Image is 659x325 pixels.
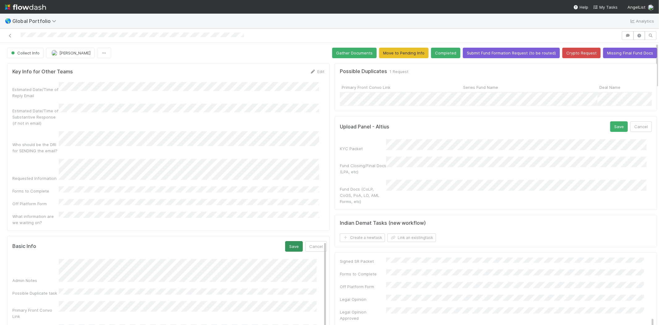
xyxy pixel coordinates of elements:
h5: Basic Info [12,243,36,249]
button: Save [610,121,628,132]
button: Submit Fund Formation Request (to be routed) [463,48,560,58]
img: avatar_5106bb14-94e9-4897-80de-6ae81081f36d.png [648,4,654,11]
h5: Key Info for Other Teams [12,69,73,75]
button: Cancel [630,121,652,132]
button: [PERSON_NAME] [46,48,95,58]
button: Completed [431,48,460,58]
span: Deal Name [599,84,620,90]
div: Estimated Date/Time of Reply Email [12,86,59,99]
div: Legal Opinion [340,296,386,302]
div: Forms to Complete [340,271,386,277]
h5: Upload Panel - Altius [340,124,389,130]
h5: Possible Duplicates [340,68,387,75]
div: Fund Closing/Final Docs (LPA, etc) [340,162,386,175]
div: Fund Docs (CoLP, CoGS, PoA, LO, AML Forms, etc) [340,186,386,205]
span: AngelList [627,5,645,10]
h5: Indian Demat Tasks (new workflow) [340,220,426,226]
div: What information are we waiting on? [12,213,59,226]
span: My Tasks [593,5,618,10]
div: Off Platform Form [12,201,59,207]
button: Create a newtask [340,233,385,242]
span: Series Fund Name [463,84,498,90]
span: 1 Request [390,68,408,75]
div: Admin Notes [12,277,59,284]
button: Gather Documents [332,48,377,58]
div: Estimated Date/Time of Substantive Response (if not in email) [12,108,59,126]
div: Possible Duplicate task [12,290,59,296]
div: Who should be the DRI for SENDING the email? [12,141,59,154]
a: My Tasks [593,4,618,10]
button: Missing Final Fund Docs [603,48,657,58]
span: Primary Front Convo Link [342,84,391,90]
a: Edit [310,69,324,74]
span: [PERSON_NAME] [59,50,91,55]
button: Crypto Request [562,48,601,58]
span: Global Portfolio [12,18,59,24]
button: Cancel [305,241,327,252]
div: Off Platform Form [340,284,386,290]
div: KYC Packet [340,145,386,152]
div: Signed SR Packet [340,258,386,264]
div: Requested Information [12,175,59,181]
button: Link an existingtask [387,233,436,242]
img: logo-inverted-e16ddd16eac7371096b0.svg [5,2,46,12]
div: Primary Front Convo Link [12,307,59,319]
img: avatar_5106bb14-94e9-4897-80de-6ae81081f36d.png [51,50,57,56]
div: Help [573,4,588,10]
button: Save [285,241,303,252]
span: 🌎 [5,18,11,24]
div: Forms to Complete [12,188,59,194]
button: Move to Pending Info [379,48,429,58]
a: Analytics [630,17,654,25]
div: Legal Opinion Approved [340,309,386,321]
